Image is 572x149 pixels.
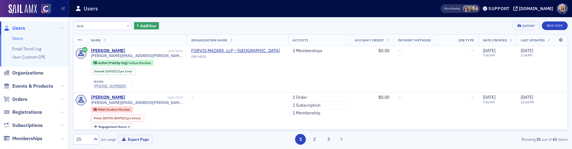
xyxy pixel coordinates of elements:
a: View Homepage [37,4,51,14]
span: [PERSON_NAME][EMAIL_ADDRESS][PERSON_NAME][DOMAIN_NAME] [91,100,183,105]
span: — [191,94,195,100]
div: – (3yrs 2mos) [103,116,141,120]
span: — [398,48,401,53]
span: Activity [293,38,309,42]
span: Account Credit [355,38,384,42]
time: 7:00 AM [483,100,495,104]
button: 3 [323,134,334,145]
span: Profile [557,3,568,14]
a: [PHONE_NUMBER] [94,84,126,88]
span: Engagement Score : [99,124,128,129]
a: Registrations [3,109,42,116]
div: Active (Paid by Org): Active (Paid by Org): Fellow Member [91,60,154,66]
div: Also [444,6,450,10]
h1: Users [84,5,98,12]
span: — [471,94,474,100]
span: Joined : [94,69,105,73]
span: [PERSON_NAME][EMAIL_ADDRESS][PERSON_NAME][DOMAIN_NAME] [91,53,183,58]
a: Prior Student Member [93,108,130,112]
time: 1:34 PM [521,53,532,57]
a: Orders [3,96,27,103]
a: [PERSON_NAME] [91,95,125,100]
a: Events & Products [3,83,53,90]
span: [DATE] [483,94,495,100]
input: Search… [73,21,132,30]
a: Active (Paid by Org) Fellow Member [93,61,151,65]
span: Active (Paid by Org) [98,61,128,65]
div: USR-7173 [126,96,183,100]
strong: 25 [535,136,542,142]
span: — [398,94,401,100]
span: Registrations [12,109,42,116]
span: Add Filter [140,23,156,29]
span: FORVIS MAZARS, LLP – Denver [191,48,280,54]
span: [DATE] [521,48,533,53]
span: From : [94,116,103,120]
a: Subscriptions [3,122,43,129]
div: 3 [99,125,130,128]
div: USR-4025 [126,49,183,53]
span: Users [12,25,25,32]
time: 7:00 AM [483,53,495,57]
span: [DATE] [103,116,112,120]
span: Name [91,38,101,42]
a: Users [3,25,25,32]
div: [DOMAIN_NAME] [519,6,553,11]
span: $0.00 [378,94,389,100]
a: 1 Order [293,95,307,100]
strong: 62 [552,136,558,142]
span: [DATE] [105,69,115,73]
span: Subscriptions [12,122,43,129]
time: 12:43 PM [521,100,534,104]
span: Last Updated [521,38,545,42]
span: Fellow Member [128,61,151,65]
a: FORVIS MAZARS, LLP – [GEOGRAPHIC_DATA] [191,48,280,54]
a: Email Send Log [12,46,41,52]
a: Users [12,36,23,41]
div: Export [523,24,535,28]
div: Engagement Score: 3 [91,123,133,130]
div: Prior: Prior: Student Member [91,106,133,113]
div: [PERSON_NAME] [91,48,125,54]
span: Payment Methods [398,38,431,42]
span: Orders [12,96,27,103]
a: Memberships [3,135,42,142]
span: [DATE] [483,48,495,53]
button: 2 [309,134,320,145]
span: [DATE] [114,116,124,120]
span: Events & Products [12,83,53,90]
div: Support [488,6,510,11]
span: Prior [98,107,106,112]
a: 1 Membership [293,110,320,116]
span: Organizations [12,70,43,76]
span: Student Member [106,107,131,112]
div: (11yrs 1mo) [105,69,132,73]
div: Joined: 2014-08-31 00:00:00 [91,68,136,75]
button: Export [513,21,539,30]
span: $0.00 [378,48,389,53]
span: Date Created [483,38,507,42]
button: Export Page [118,135,152,144]
span: Viewing [444,6,460,11]
span: Pamela Galey-Coleman [471,6,478,12]
span: Memberships [12,135,42,142]
a: Organizations [3,70,43,76]
span: Tiffany Carson [467,6,474,12]
div: Showing out of items [407,136,568,142]
a: 2 Memberships [293,48,322,54]
a: New User [542,21,568,30]
a: 1 Subscription [293,103,321,108]
span: [DATE] [521,94,533,100]
span: Stacy Svendsen [463,6,469,12]
div: From: 2016-06-01 00:00:00 [91,115,144,121]
span: — [471,48,474,53]
span: Job Type [458,38,474,42]
div: ORG-4021 [191,55,280,61]
button: AddFilter [134,22,159,30]
div: 25 [76,136,90,143]
img: SailAMX [9,4,37,14]
img: SailAMX [41,4,51,13]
